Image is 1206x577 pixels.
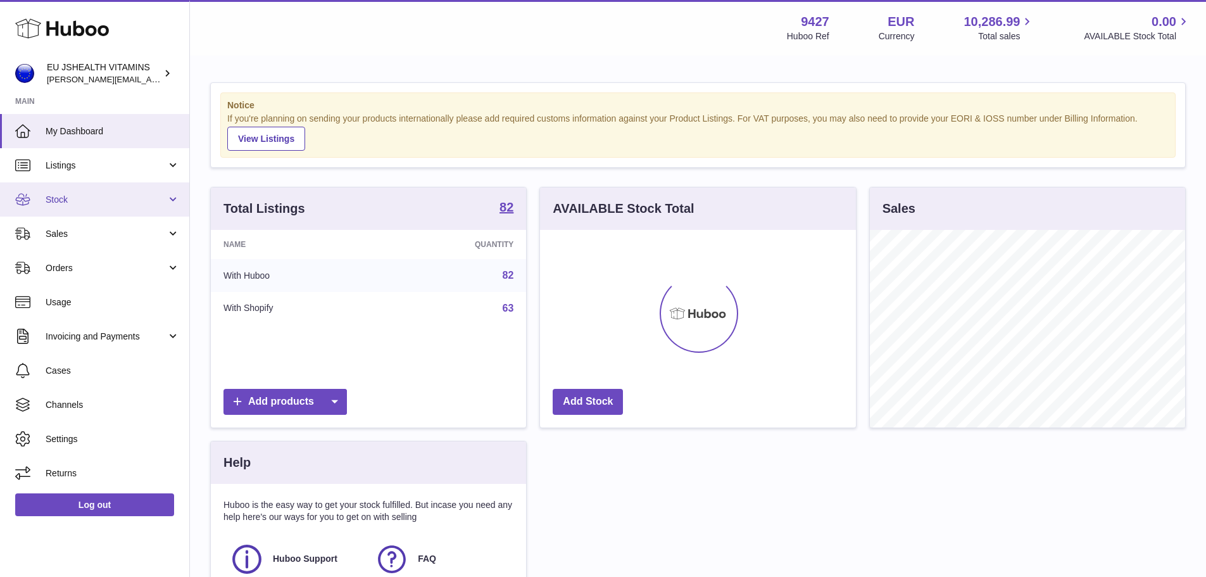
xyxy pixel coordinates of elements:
a: Log out [15,493,174,516]
th: Name [211,230,381,259]
a: View Listings [227,127,305,151]
div: Huboo Ref [787,30,829,42]
h3: AVAILABLE Stock Total [553,200,694,217]
span: Invoicing and Payments [46,331,166,343]
strong: Notice [227,99,1169,111]
span: [PERSON_NAME][EMAIL_ADDRESS][DOMAIN_NAME] [47,74,254,84]
span: 10,286.99 [964,13,1020,30]
a: Add Stock [553,389,623,415]
strong: 9427 [801,13,829,30]
a: Huboo Support [230,542,362,576]
span: Orders [46,262,166,274]
span: AVAILABLE Stock Total [1084,30,1191,42]
h3: Help [223,454,251,471]
div: Currency [879,30,915,42]
strong: EUR [888,13,914,30]
div: If you're planning on sending your products internationally please add required customs informati... [227,113,1169,151]
span: Sales [46,228,166,240]
p: Huboo is the easy way to get your stock fulfilled. But incase you need any help here's our ways f... [223,499,513,523]
strong: 82 [499,201,513,213]
span: My Dashboard [46,125,180,137]
a: 82 [503,270,514,281]
a: Add products [223,389,347,415]
span: Stock [46,194,166,206]
span: Channels [46,399,180,411]
span: Total sales [978,30,1034,42]
a: 10,286.99 Total sales [964,13,1034,42]
a: 82 [499,201,513,216]
span: Cases [46,365,180,377]
a: FAQ [375,542,507,576]
span: Settings [46,433,180,445]
th: Quantity [381,230,527,259]
td: With Shopify [211,292,381,325]
h3: Sales [883,200,915,217]
span: Listings [46,160,166,172]
img: laura@jessicasepel.com [15,64,34,83]
a: 63 [503,303,514,314]
span: Huboo Support [273,553,337,565]
span: Returns [46,467,180,479]
td: With Huboo [211,259,381,292]
div: EU JSHEALTH VITAMINS [47,61,161,86]
span: FAQ [418,553,436,565]
a: 0.00 AVAILABLE Stock Total [1084,13,1191,42]
span: Usage [46,296,180,308]
h3: Total Listings [223,200,305,217]
span: 0.00 [1152,13,1176,30]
